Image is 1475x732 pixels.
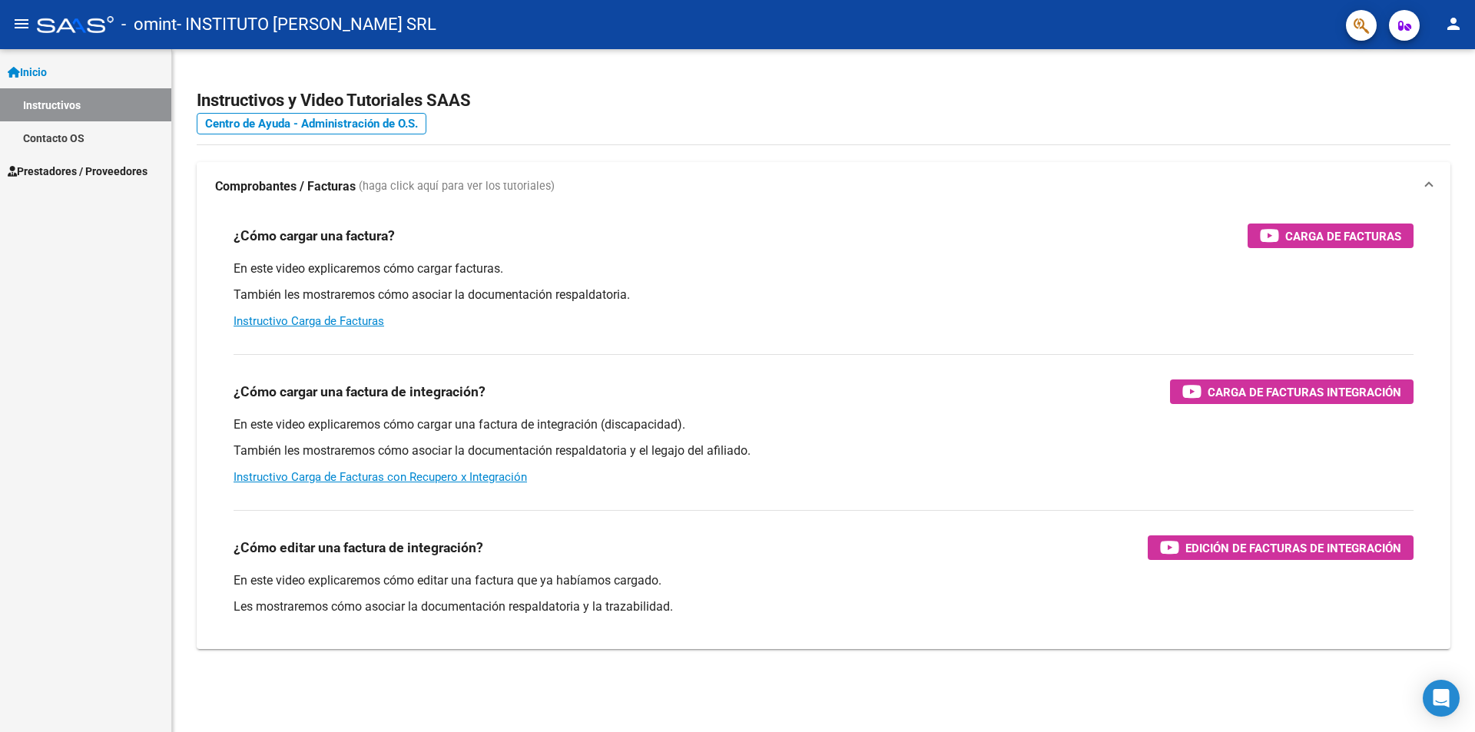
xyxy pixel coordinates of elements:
[1148,535,1414,560] button: Edición de Facturas de integración
[234,572,1414,589] p: En este video explicaremos cómo editar una factura que ya habíamos cargado.
[234,598,1414,615] p: Les mostraremos cómo asociar la documentación respaldatoria y la trazabilidad.
[215,178,356,195] strong: Comprobantes / Facturas
[197,211,1450,649] div: Comprobantes / Facturas (haga click aquí para ver los tutoriales)
[234,442,1414,459] p: También les mostraremos cómo asociar la documentación respaldatoria y el legajo del afiliado.
[234,287,1414,303] p: También les mostraremos cómo asociar la documentación respaldatoria.
[234,470,527,484] a: Instructivo Carga de Facturas con Recupero x Integración
[234,260,1414,277] p: En este video explicaremos cómo cargar facturas.
[1248,224,1414,248] button: Carga de Facturas
[1423,680,1460,717] div: Open Intercom Messenger
[1285,227,1401,246] span: Carga de Facturas
[1170,379,1414,404] button: Carga de Facturas Integración
[1208,383,1401,402] span: Carga de Facturas Integración
[234,381,486,402] h3: ¿Cómo cargar una factura de integración?
[197,86,1450,115] h2: Instructivos y Video Tutoriales SAAS
[1185,538,1401,558] span: Edición de Facturas de integración
[234,416,1414,433] p: En este video explicaremos cómo cargar una factura de integración (discapacidad).
[359,178,555,195] span: (haga click aquí para ver los tutoriales)
[234,314,384,328] a: Instructivo Carga de Facturas
[234,225,395,247] h3: ¿Cómo cargar una factura?
[121,8,177,41] span: - omint
[8,163,147,180] span: Prestadores / Proveedores
[234,537,483,558] h3: ¿Cómo editar una factura de integración?
[1444,15,1463,33] mat-icon: person
[8,64,47,81] span: Inicio
[177,8,436,41] span: - INSTITUTO [PERSON_NAME] SRL
[12,15,31,33] mat-icon: menu
[197,113,426,134] a: Centro de Ayuda - Administración de O.S.
[197,162,1450,211] mat-expansion-panel-header: Comprobantes / Facturas (haga click aquí para ver los tutoriales)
